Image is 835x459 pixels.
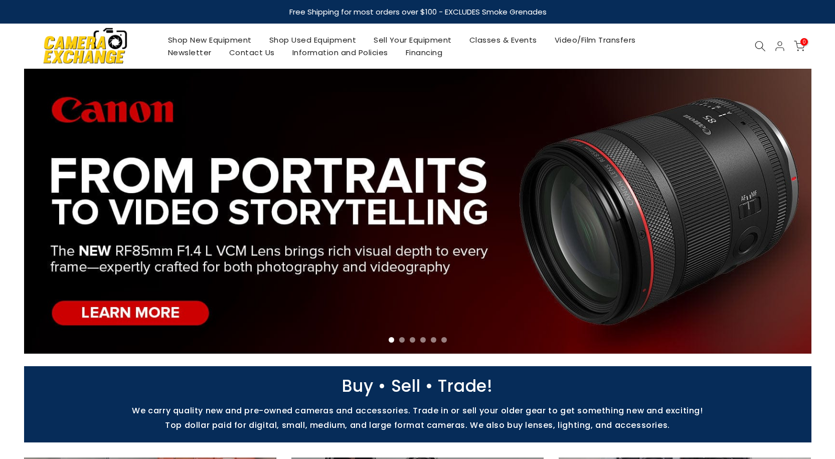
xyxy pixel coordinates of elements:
[260,34,365,46] a: Shop Used Equipment
[410,337,415,343] li: Page dot 3
[159,34,260,46] a: Shop New Equipment
[220,46,283,59] a: Contact Us
[397,46,451,59] a: Financing
[800,38,808,46] span: 0
[794,41,805,52] a: 0
[283,46,397,59] a: Information and Policies
[546,34,644,46] a: Video/Film Transfers
[431,337,436,343] li: Page dot 5
[399,337,405,343] li: Page dot 2
[159,46,220,59] a: Newsletter
[289,7,546,17] strong: Free Shipping for most orders over $100 - EXCLUDES Smoke Grenades
[389,337,394,343] li: Page dot 1
[365,34,461,46] a: Sell Your Equipment
[420,337,426,343] li: Page dot 4
[19,406,816,415] p: We carry quality new and pre-owned cameras and accessories. Trade in or sell your older gear to g...
[460,34,546,46] a: Classes & Events
[19,420,816,430] p: Top dollar paid for digital, small, medium, and large format cameras. We also buy lenses, lightin...
[441,337,447,343] li: Page dot 6
[19,381,816,391] p: Buy • Sell • Trade!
